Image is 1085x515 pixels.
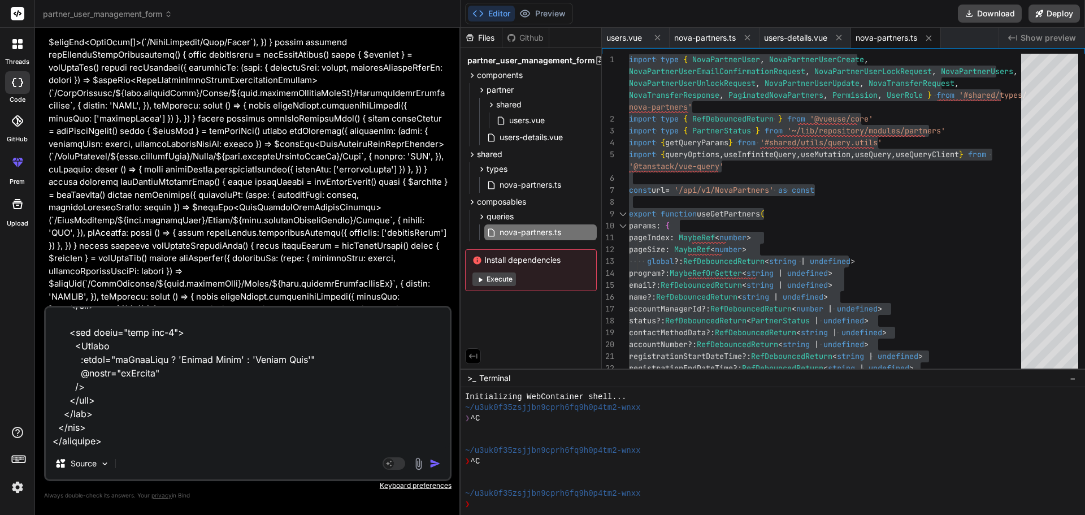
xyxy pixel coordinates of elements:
[629,220,656,231] span: params
[742,292,769,302] span: string
[615,208,630,220] div: Click to collapse the range.
[674,185,774,195] span: '/api/v1/NovaPartners'
[828,304,832,314] span: |
[629,78,756,88] span: NovaPartnerUserUnlockRequest
[602,220,614,232] div: 10
[7,135,28,144] label: GitHub
[792,304,796,314] span: <
[498,178,562,192] span: nova-partners.ts
[498,131,564,144] span: users-details.vue
[472,254,589,266] span: Install dependencies
[878,304,882,314] span: >
[502,32,549,44] div: Github
[909,363,914,373] span: >
[602,208,614,220] div: 9
[814,66,932,76] span: NovaPartnerUserLockRequest
[665,220,670,231] span: {
[629,66,805,76] span: NovaPartnerUserEmailConfirmationRequest
[674,256,683,266] span: ?:
[801,256,805,266] span: |
[756,78,760,88] span: ,
[837,304,878,314] span: undefined
[661,125,679,136] span: type
[887,90,923,100] span: UserRole
[429,458,441,469] img: icon
[710,304,792,314] span: RefDebouncedReturn
[602,256,614,267] div: 13
[602,244,614,256] div: 12
[692,125,751,136] span: PartnerStatus
[959,90,1027,100] span: '#shared/types/
[471,456,480,467] span: ^C
[683,54,688,64] span: {
[652,185,665,195] span: url
[760,54,765,64] span: ,
[602,184,614,196] div: 7
[737,292,742,302] span: <
[661,137,665,148] span: {
[602,125,614,137] div: 3
[656,220,661,231] span: :
[837,351,864,361] span: string
[1021,32,1076,44] span: Show preview
[968,149,986,159] span: from
[855,149,891,159] span: useQuery
[796,304,823,314] span: number
[629,232,670,243] span: pageIndex
[783,339,810,349] span: string
[465,456,471,467] span: ❯
[814,339,819,349] span: |
[674,244,710,254] span: MaybeRef
[828,268,832,278] span: >
[44,490,452,501] p: Always double-check its answers. Your in Bind
[602,232,614,244] div: 11
[841,327,882,337] span: undefined
[467,55,595,66] span: partner_user_management_form
[954,78,959,88] span: ,
[412,457,425,470] img: attachment
[796,327,801,337] span: <
[461,32,502,44] div: Files
[5,57,29,67] label: threads
[864,315,869,326] span: >
[679,232,715,243] span: MaybeRef
[765,256,769,266] span: <
[665,315,747,326] span: RefDebouncedReturn
[602,291,614,303] div: 16
[629,114,656,124] span: import
[918,351,923,361] span: >
[823,315,864,326] span: undefined
[472,272,516,286] button: Execute
[100,459,110,469] img: Pick Models
[629,339,697,349] span: accountNumber?:
[629,102,692,112] span: nova-partners'
[823,363,828,373] span: <
[508,114,546,127] span: users.vue
[760,137,882,148] span: '#shared/utils/query.utils'
[823,339,864,349] span: undefined
[10,177,25,187] label: prem
[832,327,837,337] span: |
[477,196,526,207] span: composables
[1028,5,1080,23] button: Deploy
[869,363,909,373] span: undefined
[787,114,805,124] span: from
[760,209,765,219] span: (
[747,232,751,243] span: >
[878,90,882,100] span: ,
[719,149,724,159] span: ,
[468,6,515,21] button: Editor
[828,363,855,373] span: string
[932,66,936,76] span: ,
[615,220,630,232] div: Click to collapse the range.
[602,196,614,208] div: 8
[670,232,674,243] span: :
[1067,369,1078,387] button: −
[774,292,778,302] span: |
[629,244,665,254] span: pageSize
[629,90,719,100] span: NovaTransferResponse
[792,185,814,195] span: const
[487,211,514,222] span: queries
[1070,373,1076,384] span: −
[665,185,670,195] span: =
